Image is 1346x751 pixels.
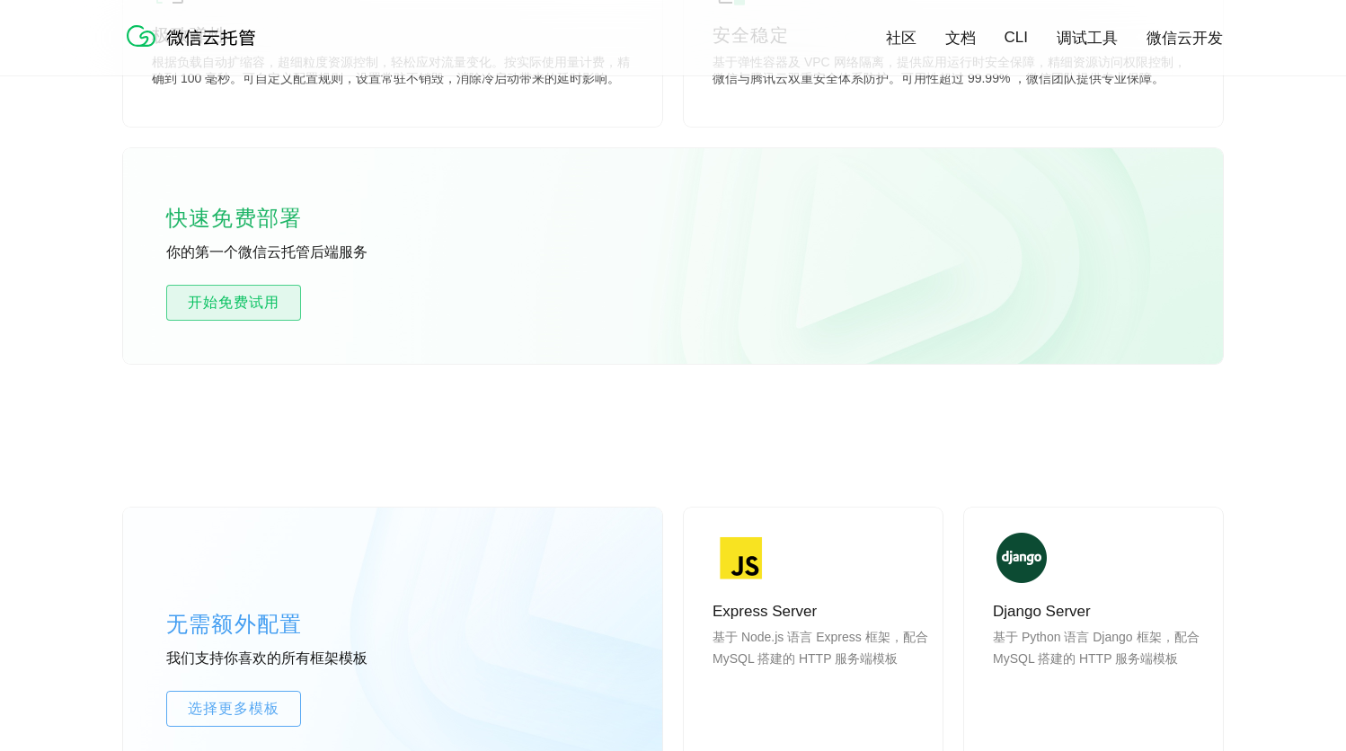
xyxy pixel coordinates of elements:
p: 无需额外配置 [166,606,436,642]
p: 我们支持你喜欢的所有框架模板 [166,649,436,669]
p: 基于 Node.js 语言 Express 框架，配合 MySQL 搭建的 HTTP 服务端模板 [713,626,928,712]
a: 文档 [945,28,976,49]
p: 基于 Python 语言 Django 框架，配合 MySQL 搭建的 HTTP 服务端模板 [993,626,1209,712]
p: Express Server [713,601,928,623]
p: 你的第一个微信云托管后端服务 [166,243,436,263]
a: CLI [1005,29,1028,47]
a: 微信云托管 [123,41,267,57]
a: 微信云开发 [1147,28,1223,49]
span: 选择更多模板 [167,698,300,720]
img: 微信云托管 [123,18,267,54]
p: Django Server [993,601,1209,623]
a: 调试工具 [1057,28,1118,49]
a: 社区 [886,28,917,49]
span: 开始免费试用 [167,292,300,314]
p: 快速免费部署 [166,200,346,236]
